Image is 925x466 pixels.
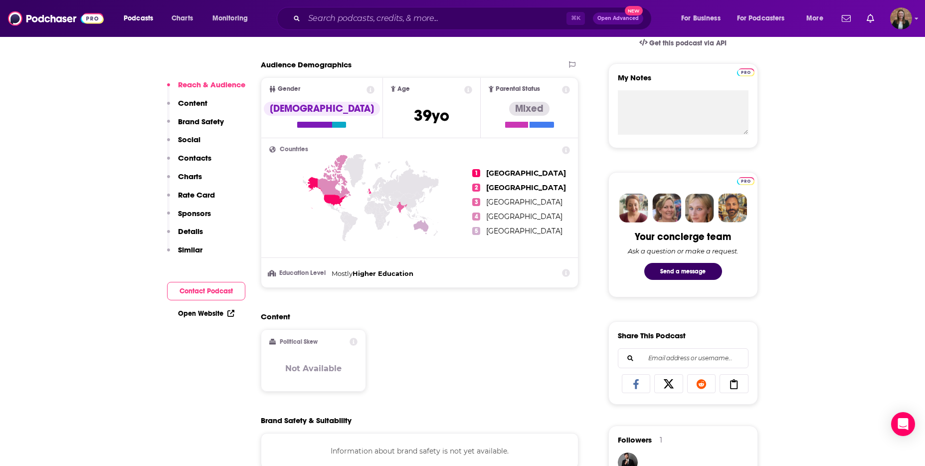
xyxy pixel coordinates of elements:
[178,172,202,181] p: Charts
[718,194,747,223] img: Jon Profile
[737,67,754,76] a: Pro website
[496,86,540,92] span: Parental Status
[799,10,836,26] button: open menu
[625,6,643,15] span: New
[285,364,342,373] h3: Not Available
[167,227,203,245] button: Details
[737,68,754,76] img: Podchaser Pro
[178,309,234,318] a: Open Website
[278,86,300,92] span: Gender
[622,374,651,393] a: Share on Facebook
[806,11,823,25] span: More
[486,212,562,221] span: [GEOGRAPHIC_DATA]
[167,153,211,172] button: Contacts
[674,10,733,26] button: open menu
[509,102,550,116] div: Mixed
[264,102,380,116] div: [DEMOGRAPHIC_DATA]
[212,11,248,25] span: Monitoring
[652,194,681,223] img: Barbara Profile
[178,98,207,108] p: Content
[167,209,211,227] button: Sponsors
[167,80,245,98] button: Reach & Audience
[890,7,912,29] span: Logged in as k_burns
[890,7,912,29] img: User Profile
[117,10,166,26] button: open menu
[618,348,748,368] div: Search followers
[626,349,740,368] input: Email address or username...
[414,106,449,125] span: 39 yo
[167,172,202,190] button: Charts
[593,12,643,24] button: Open AdvancedNew
[472,169,480,177] span: 1
[178,245,202,254] p: Similar
[737,11,785,25] span: For Podcasters
[304,10,566,26] input: Search podcasts, credits, & more...
[178,153,211,163] p: Contacts
[685,194,714,223] img: Jules Profile
[167,135,200,153] button: Social
[124,11,153,25] span: Podcasts
[472,198,480,206] span: 3
[269,270,328,276] h3: Education Level
[472,213,480,221] span: 4
[486,227,562,235] span: [GEOGRAPHIC_DATA]
[644,263,722,280] button: Send a message
[654,374,683,393] a: Share on X/Twitter
[167,117,224,135] button: Brand Safety
[863,10,878,27] a: Show notifications dropdown
[8,9,104,28] img: Podchaser - Follow, Share and Rate Podcasts
[397,86,410,92] span: Age
[628,247,739,255] div: Ask a question or make a request.
[486,183,566,192] span: [GEOGRAPHIC_DATA]
[635,231,731,243] div: Your concierge team
[737,176,754,185] a: Pro website
[631,31,735,55] a: Get this podcast via API
[178,209,211,218] p: Sponsors
[649,39,727,47] span: Get this podcast via API
[472,184,480,192] span: 2
[737,177,754,185] img: Podchaser Pro
[172,11,193,25] span: Charts
[618,331,686,340] h3: Share This Podcast
[838,10,855,27] a: Show notifications dropdown
[178,135,200,144] p: Social
[681,11,721,25] span: For Business
[597,16,639,21] span: Open Advanced
[178,227,203,236] p: Details
[261,416,352,425] h2: Brand Safety & Suitability
[178,80,245,89] p: Reach & Audience
[891,412,915,436] div: Open Intercom Messenger
[167,190,215,209] button: Rate Card
[261,60,352,69] h2: Audience Demographics
[280,338,318,345] h2: Political Skew
[720,374,748,393] a: Copy Link
[332,269,353,277] span: Mostly
[205,10,261,26] button: open menu
[619,194,648,223] img: Sydney Profile
[687,374,716,393] a: Share on Reddit
[178,190,215,200] p: Rate Card
[286,7,661,30] div: Search podcasts, credits, & more...
[178,117,224,126] p: Brand Safety
[618,73,748,90] label: My Notes
[280,146,308,153] span: Countries
[618,435,652,445] span: Followers
[167,98,207,117] button: Content
[486,198,562,207] span: [GEOGRAPHIC_DATA]
[566,12,585,25] span: ⌘ K
[660,436,662,445] div: 1
[167,282,245,300] button: Contact Podcast
[486,169,566,178] span: [GEOGRAPHIC_DATA]
[167,245,202,263] button: Similar
[165,10,199,26] a: Charts
[353,269,413,277] span: Higher Education
[472,227,480,235] span: 5
[731,10,799,26] button: open menu
[890,7,912,29] button: Show profile menu
[261,312,571,321] h2: Content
